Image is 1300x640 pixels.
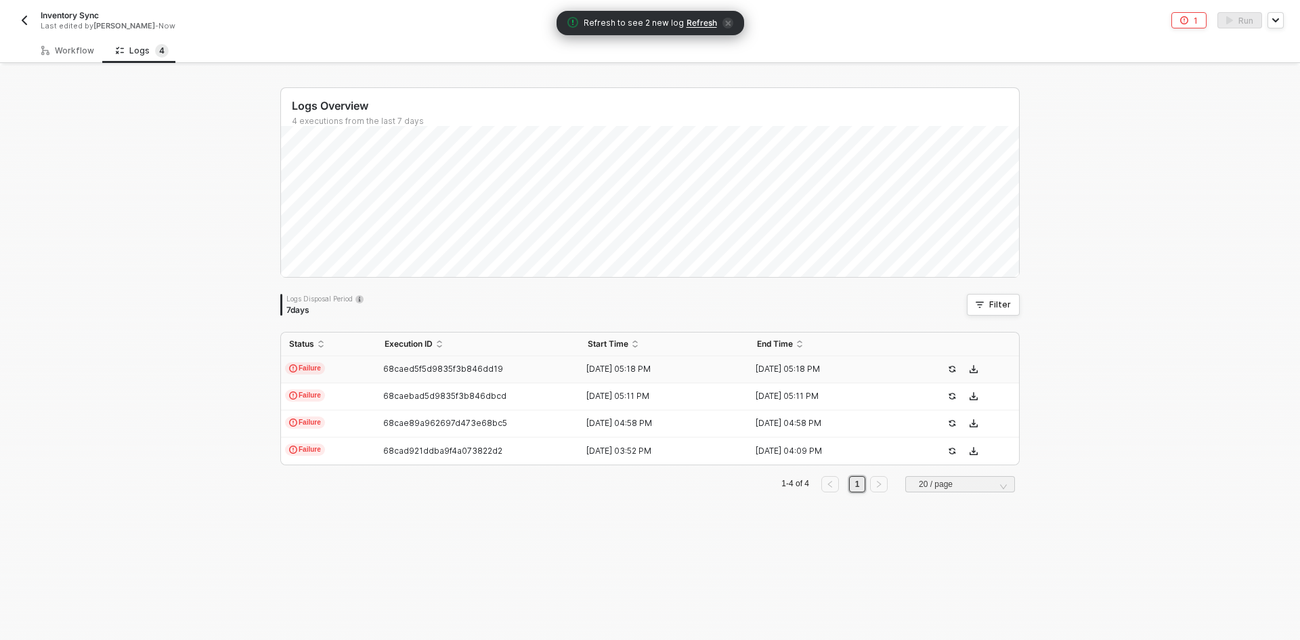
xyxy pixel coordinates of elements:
span: icon-success-page [948,447,956,455]
th: Status [281,333,376,356]
div: Logs Overview [292,99,1019,113]
li: 1-4 of 4 [779,476,811,492]
div: 1 [1194,15,1198,26]
span: Refresh [687,18,717,28]
div: [DATE] 05:18 PM [749,364,907,375]
span: [PERSON_NAME] [93,21,155,30]
span: Refresh to see 2 new log [584,17,684,30]
span: icon-exclamation [289,419,297,427]
div: [DATE] 05:11 PM [580,391,738,402]
span: Failure [285,417,325,429]
span: left [826,480,834,488]
li: Next Page [868,476,890,492]
span: Execution ID [385,339,433,349]
span: icon-download [970,365,978,373]
span: icon-exclamation [289,364,297,372]
span: Status [289,339,314,349]
span: icon-error-page [1180,16,1188,24]
span: Failure [285,389,325,402]
div: [DATE] 04:58 PM [749,418,907,429]
button: Filter [967,294,1020,316]
span: 68cae89a962697d473e68bc5 [383,418,507,428]
span: Failure [285,362,325,375]
button: back [16,12,32,28]
span: icon-download [970,392,978,400]
button: right [870,476,888,492]
div: Page Size [905,476,1015,498]
span: 4 [159,45,165,56]
th: Execution ID [376,333,580,356]
span: icon-success-page [948,365,956,373]
th: Start Time [580,333,749,356]
span: icon-download [970,419,978,427]
span: icon-exclamation [289,391,297,400]
span: icon-close [722,18,733,28]
div: Filter [989,299,1011,310]
span: End Time [757,339,793,349]
div: [DATE] 05:18 PM [580,364,738,375]
span: 68caebad5d9835f3b846dbcd [383,391,506,401]
div: [DATE] 04:09 PM [749,446,907,456]
span: icon-download [970,447,978,455]
li: Previous Page [819,476,841,492]
span: Start Time [588,339,628,349]
button: activateRun [1217,12,1262,28]
div: Logs [116,44,169,58]
span: right [875,480,883,488]
span: 68caed5f5d9835f3b846dd19 [383,364,503,374]
div: 7 days [286,305,364,316]
div: [DATE] 03:52 PM [580,446,738,456]
span: Failure [285,444,325,456]
span: icon-success-page [948,419,956,427]
div: 4 executions from the last 7 days [292,116,1019,127]
span: icon-exclamation [567,17,578,28]
button: left [821,476,839,492]
li: 1 [849,476,865,492]
th: End Time [749,333,918,356]
div: [DATE] 05:11 PM [749,391,907,402]
div: Logs Disposal Period [286,294,364,303]
span: icon-success-page [948,392,956,400]
sup: 4 [155,44,169,58]
div: [DATE] 04:58 PM [580,418,738,429]
input: Page Size [913,477,1007,492]
span: 68cad921ddba9f4a073822d2 [383,446,502,456]
button: 1 [1171,12,1207,28]
a: 1 [851,477,864,492]
div: Workflow [41,45,94,56]
span: icon-exclamation [289,446,297,454]
span: 20 / page [919,474,1007,494]
span: Inventory Sync [41,9,99,21]
div: Last edited by - Now [41,21,619,31]
img: back [19,15,30,26]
